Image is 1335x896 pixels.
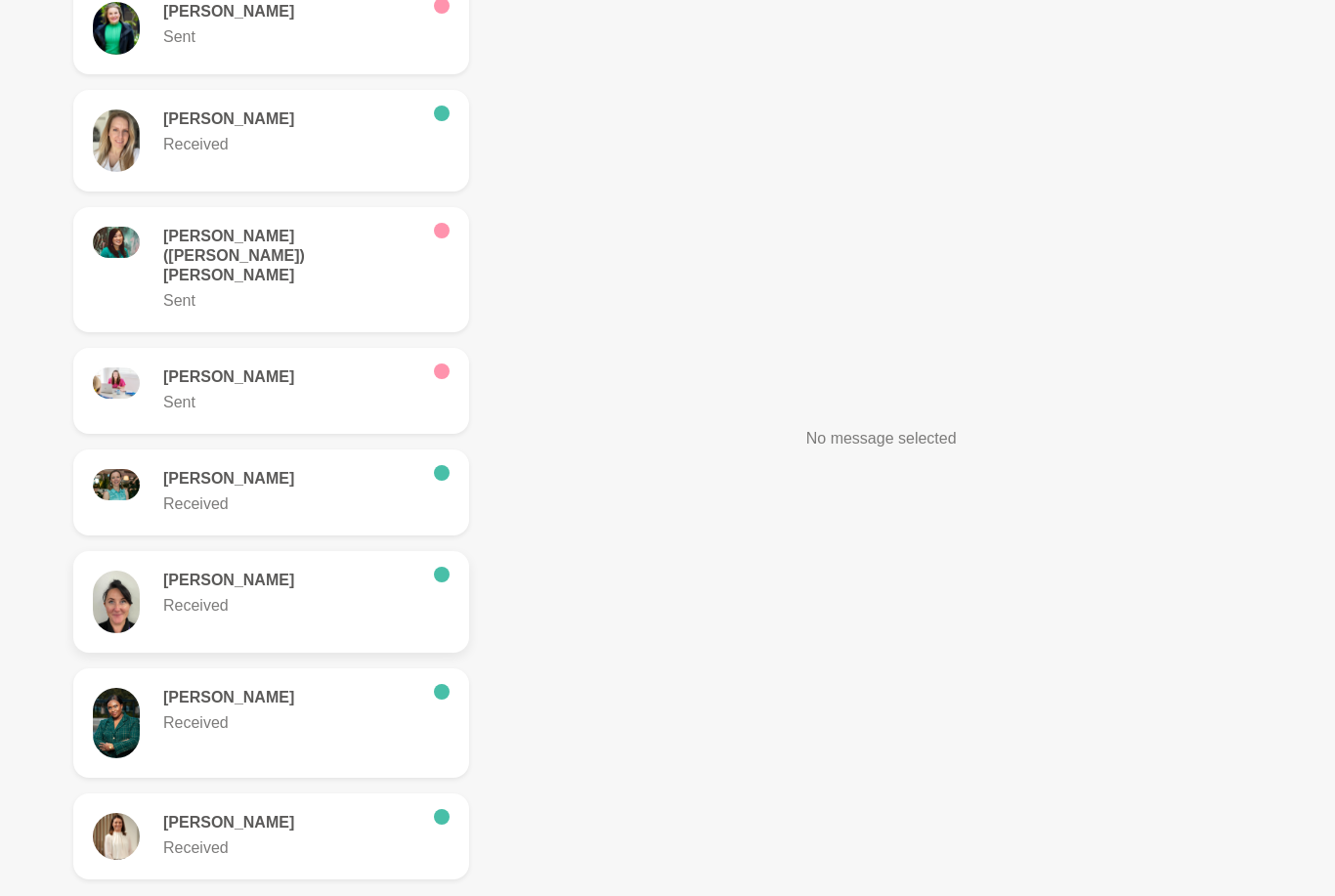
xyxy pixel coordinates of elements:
p: Received [163,836,418,860]
h6: [PERSON_NAME] [163,571,418,590]
h6: [PERSON_NAME] [163,2,418,21]
h6: [PERSON_NAME] [163,813,418,832]
p: Received [163,711,418,735]
h6: [PERSON_NAME] [163,469,418,489]
h6: [PERSON_NAME] [163,109,418,129]
p: Sent [163,289,418,313]
p: Received [163,594,418,618]
p: Sent [163,391,418,414]
h6: [PERSON_NAME] [163,367,418,387]
h6: [PERSON_NAME] ([PERSON_NAME]) [PERSON_NAME] [163,227,418,285]
p: No message selected [806,427,957,450]
p: Received [163,133,418,156]
p: Received [163,492,418,516]
p: Sent [163,25,418,49]
h6: [PERSON_NAME] [163,688,418,707]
